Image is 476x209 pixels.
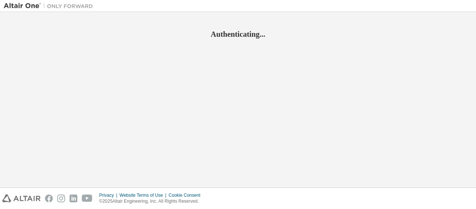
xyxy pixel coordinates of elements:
h2: Authenticating... [4,29,472,39]
div: Cookie Consent [168,192,205,198]
img: Altair One [4,2,97,10]
div: Website Terms of Use [119,192,168,198]
img: linkedin.svg [70,195,77,202]
div: Privacy [99,192,119,198]
img: youtube.svg [82,195,93,202]
img: instagram.svg [57,195,65,202]
img: altair_logo.svg [2,195,41,202]
p: © 2025 Altair Engineering, Inc. All Rights Reserved. [99,198,205,205]
img: facebook.svg [45,195,53,202]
